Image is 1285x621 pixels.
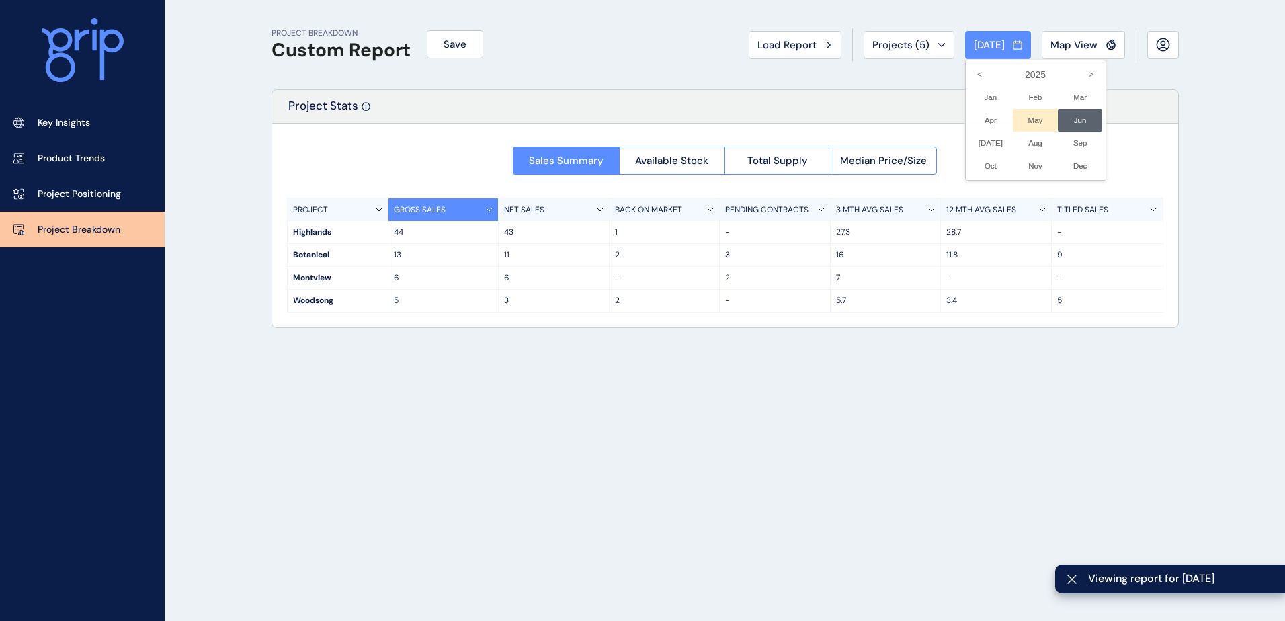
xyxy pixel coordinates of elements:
[38,188,121,201] p: Project Positioning
[1013,132,1058,155] li: Aug
[968,86,1013,109] li: Jan
[1080,63,1103,86] i: >
[1058,109,1103,132] li: Jun
[1088,571,1274,586] span: Viewing report for [DATE]
[1013,86,1058,109] li: Feb
[968,109,1013,132] li: Apr
[38,152,105,165] p: Product Trends
[38,116,90,130] p: Key Insights
[1058,86,1103,109] li: Mar
[1058,155,1103,177] li: Dec
[968,63,1103,86] label: 2025
[38,223,120,237] p: Project Breakdown
[968,63,991,86] i: <
[968,132,1013,155] li: [DATE]
[1058,132,1103,155] li: Sep
[1013,155,1058,177] li: Nov
[1013,109,1058,132] li: May
[968,155,1013,177] li: Oct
